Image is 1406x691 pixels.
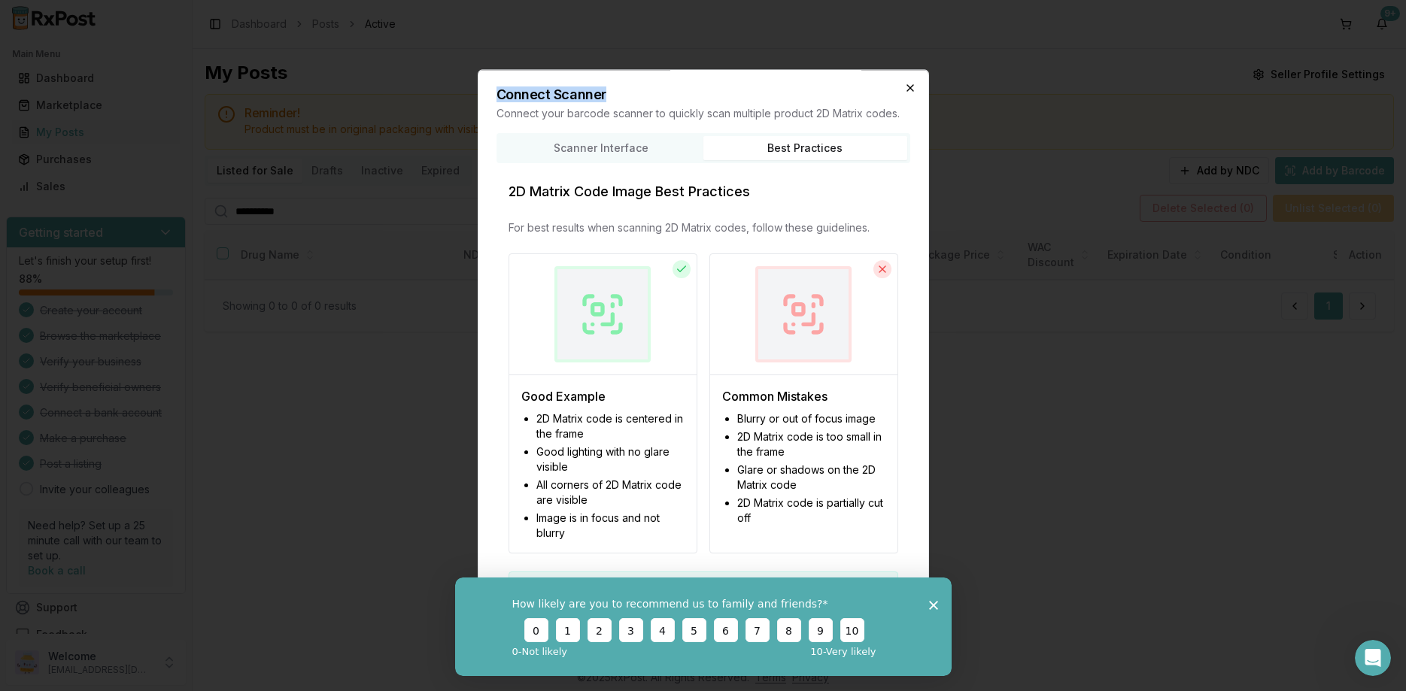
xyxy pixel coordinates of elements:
[455,577,952,676] iframe: Survey from RxPost
[521,387,685,405] h4: Good Example
[536,477,685,508] li: All corners of 2D Matrix code are visible
[737,496,885,526] li: 2D Matrix code is partially cut off
[509,220,898,235] p: For best results when scanning 2D Matrix codes, follow these guidelines.
[500,136,703,160] button: Scanner Interface
[703,136,907,160] button: Best Practices
[1355,640,1391,676] iframe: Intercom live chat
[722,387,885,405] h4: Common Mistakes
[737,411,885,426] li: Blurry or out of focus image
[737,462,885,492] li: Glare or shadows on the 2D Matrix code
[737,429,885,459] li: 2D Matrix code is too small in the frame
[497,106,910,121] p: Connect your barcode scanner to quickly scan multiple product 2D Matrix codes.
[536,411,685,441] li: 2D Matrix code is centered in the frame
[509,181,898,202] h3: 2D Matrix Code Image Best Practices
[497,88,910,102] h2: Connect Scanner
[536,511,685,541] li: Image is in focus and not blurry
[536,444,685,474] li: Good lighting with no glare visible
